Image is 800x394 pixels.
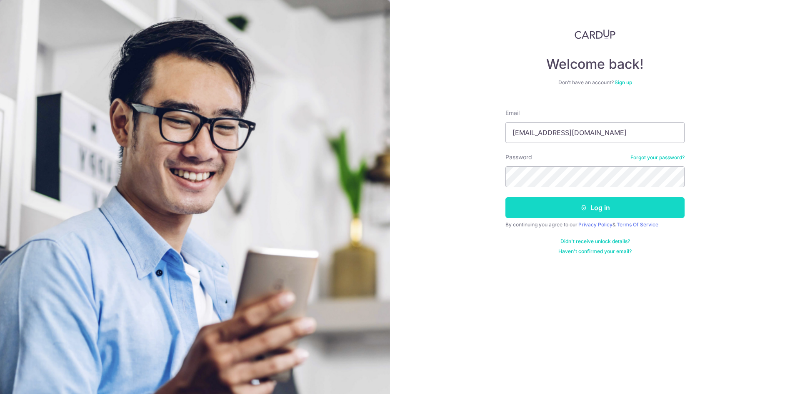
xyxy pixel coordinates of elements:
label: Email [505,109,520,117]
label: Password [505,153,532,161]
div: By continuing you agree to our & [505,221,685,228]
button: Log in [505,197,685,218]
a: Terms Of Service [617,221,658,228]
a: Haven't confirmed your email? [558,248,632,255]
a: Sign up [615,79,632,85]
img: CardUp Logo [575,29,615,39]
a: Forgot your password? [630,154,685,161]
h4: Welcome back! [505,56,685,73]
div: Don’t have an account? [505,79,685,86]
a: Privacy Policy [578,221,612,228]
input: Enter your Email [505,122,685,143]
a: Didn't receive unlock details? [560,238,630,245]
